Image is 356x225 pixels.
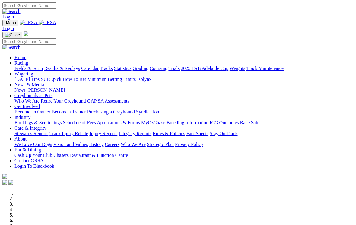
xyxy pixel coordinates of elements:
a: Breeding Information [167,120,208,125]
a: Bookings & Scratchings [14,120,62,125]
div: Greyhounds as Pets [14,98,354,104]
a: Track Maintenance [246,66,284,71]
a: Racing [14,60,28,65]
a: Bar & Dining [14,147,41,152]
div: Racing [14,66,354,71]
a: SUREpick [41,77,61,82]
a: Syndication [136,109,159,114]
a: Who We Are [14,98,40,103]
a: Isolynx [137,77,151,82]
img: GRSA [20,20,37,25]
img: twitter.svg [8,180,13,185]
a: Care & Integrity [14,125,46,131]
a: Trials [168,66,180,71]
a: Login [2,26,14,31]
a: Wagering [14,71,33,76]
button: Toggle navigation [2,20,18,26]
input: Search [2,2,56,9]
a: MyOzChase [141,120,165,125]
a: Stewards Reports [14,131,48,136]
a: [DATE] Tips [14,77,40,82]
a: Statistics [114,66,132,71]
a: Purchasing a Greyhound [87,109,135,114]
a: About [14,136,27,141]
a: News [14,87,25,93]
a: How To Bet [63,77,86,82]
a: Cash Up Your Club [14,153,52,158]
div: Care & Integrity [14,131,354,136]
a: Rules & Policies [153,131,185,136]
div: News & Media [14,87,354,93]
a: Grading [133,66,148,71]
a: Fact Sheets [186,131,208,136]
img: facebook.svg [2,180,7,185]
img: Search [2,45,21,50]
a: Results & Replays [44,66,80,71]
a: Chasers Restaurant & Function Centre [53,153,128,158]
a: Calendar [81,66,99,71]
a: Login To Blackbook [14,163,54,169]
a: News & Media [14,82,44,87]
a: Careers [105,142,119,147]
a: We Love Our Dogs [14,142,52,147]
a: 2025 TAB Adelaide Cup [181,66,228,71]
a: Fields & Form [14,66,43,71]
a: Minimum Betting Limits [87,77,136,82]
a: Tracks [100,66,113,71]
button: Toggle navigation [2,32,22,38]
a: Contact GRSA [14,158,43,163]
div: About [14,142,354,147]
div: Industry [14,120,354,125]
div: Wagering [14,77,354,82]
a: Greyhounds as Pets [14,93,52,98]
a: Weights [230,66,245,71]
input: Search [2,38,56,45]
a: Industry [14,115,30,120]
a: Retire Your Greyhound [41,98,86,103]
a: Become an Owner [14,109,50,114]
a: History [89,142,103,147]
img: logo-grsa-white.png [2,174,7,179]
a: Integrity Reports [119,131,151,136]
a: Who We Are [121,142,146,147]
a: Get Involved [14,104,40,109]
img: GRSA [39,20,56,25]
span: Menu [6,21,16,25]
div: Get Involved [14,109,354,115]
img: logo-grsa-white.png [24,31,28,36]
a: ICG Outcomes [210,120,239,125]
a: Applications & Forms [97,120,140,125]
a: Schedule of Fees [63,120,96,125]
a: Home [14,55,26,60]
a: Injury Reports [89,131,117,136]
div: Bar & Dining [14,153,354,158]
img: Close [5,33,20,37]
a: Login [2,14,14,19]
a: Track Injury Rebate [49,131,88,136]
a: Coursing [150,66,167,71]
a: Privacy Policy [175,142,203,147]
img: Search [2,9,21,14]
a: [PERSON_NAME] [27,87,65,93]
a: Become a Trainer [52,109,86,114]
a: Stay On Track [210,131,237,136]
a: Strategic Plan [147,142,174,147]
a: Race Safe [240,120,259,125]
a: Vision and Values [53,142,88,147]
a: GAP SA Assessments [87,98,129,103]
